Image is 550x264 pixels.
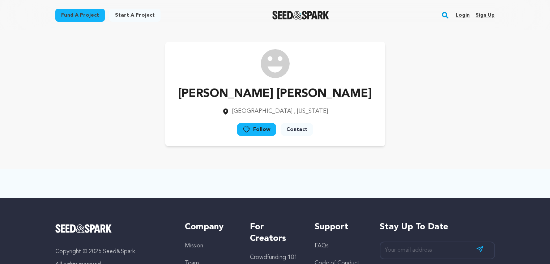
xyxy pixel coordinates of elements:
a: Mission [185,243,203,249]
a: Fund a project [55,9,105,22]
h5: Support [315,221,365,233]
p: [PERSON_NAME] [PERSON_NAME] [178,85,372,103]
a: Follow [237,123,276,136]
img: Seed&Spark Logo Dark Mode [272,11,329,20]
h5: Company [185,221,235,233]
a: Crowdfunding 101 [250,255,297,260]
span: [GEOGRAPHIC_DATA] [232,108,293,114]
a: FAQs [315,243,328,249]
h5: For Creators [250,221,300,244]
a: Contact [281,123,313,136]
h5: Stay up to date [380,221,495,233]
a: Login [456,9,470,21]
a: Start a project [109,9,161,22]
a: Seed&Spark Homepage [272,11,329,20]
a: Sign up [476,9,495,21]
span: , [US_STATE] [294,108,328,114]
input: Your email address [380,242,495,259]
img: /img/default-images/user/medium/user.png image [261,49,290,78]
a: Seed&Spark Homepage [55,224,171,233]
img: Seed&Spark Logo [55,224,112,233]
p: Copyright © 2025 Seed&Spark [55,247,171,256]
